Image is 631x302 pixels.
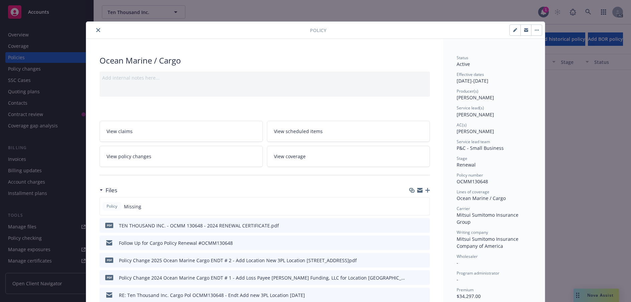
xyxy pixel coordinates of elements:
[107,153,151,160] span: View policy changes
[105,203,119,209] span: Policy
[421,222,427,229] button: preview file
[411,292,416,299] button: download file
[457,206,470,211] span: Carrier
[100,146,263,167] a: View policy changes
[457,72,531,84] div: [DATE] - [DATE]
[457,254,478,259] span: Wholesaler
[119,239,233,246] div: Follow Up for Cargo Policy Renewal #OCMM130648
[274,153,306,160] span: View coverage
[457,270,499,276] span: Program administrator
[421,274,427,281] button: preview file
[457,229,488,235] span: Writing company
[105,223,113,228] span: pdf
[457,55,468,61] span: Status
[457,172,483,178] span: Policy number
[457,156,467,161] span: Stage
[421,257,427,264] button: preview file
[457,111,494,118] span: [PERSON_NAME]
[457,236,520,249] span: Mitsui Sumitomo Insurance Company of America
[94,26,102,34] button: close
[457,293,481,299] span: $34,297.00
[457,195,531,202] div: Ocean Marine / Cargo
[457,178,488,185] span: OCMM130648
[100,186,117,195] div: Files
[457,139,490,144] span: Service lead team
[119,292,305,299] div: RE: Ten Thousand Inc. Cargo Pol OCMM130648 - Endt Add new 3PL Location [DATE]
[457,94,494,101] span: [PERSON_NAME]
[119,274,408,281] div: Policy Change 2024 Ocean Marine Cargo ENDT # 1 - Add Loss Payee [PERSON_NAME] Funding, LLC for Lo...
[105,275,113,280] span: pdf
[411,222,416,229] button: download file
[457,189,489,195] span: Lines of coverage
[457,72,484,77] span: Effective dates
[457,61,470,67] span: Active
[457,276,458,283] span: -
[105,258,113,263] span: pdf
[107,128,133,135] span: View claims
[457,105,484,111] span: Service lead(s)
[421,239,427,246] button: preview file
[310,27,326,34] span: Policy
[267,146,430,167] a: View coverage
[411,274,416,281] button: download file
[457,122,467,128] span: AC(s)
[267,121,430,142] a: View scheduled items
[457,128,494,134] span: [PERSON_NAME]
[106,186,117,195] h3: Files
[274,128,323,135] span: View scheduled items
[119,257,357,264] div: Policy Change 2025 Ocean Marine Cargo ENDT # 2 - Add Location New 3PL Location [STREET_ADDRESS]pdf
[457,287,474,293] span: Premium
[457,88,478,94] span: Producer(s)
[457,260,458,266] span: -
[102,74,427,81] div: Add internal notes here...
[119,222,279,229] div: TEN THOUSAND INC. - OCMM 130648 - 2024 RENEWAL CERTIFICATE.pdf
[124,203,141,210] span: Missing
[457,162,476,168] span: Renewal
[457,212,520,225] span: Mitsui Sumitomo Insurance Group
[457,145,504,151] span: P&C - Small Business
[100,121,263,142] a: View claims
[411,257,416,264] button: download file
[421,292,427,299] button: preview file
[411,239,416,246] button: download file
[100,55,430,66] div: Ocean Marine / Cargo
